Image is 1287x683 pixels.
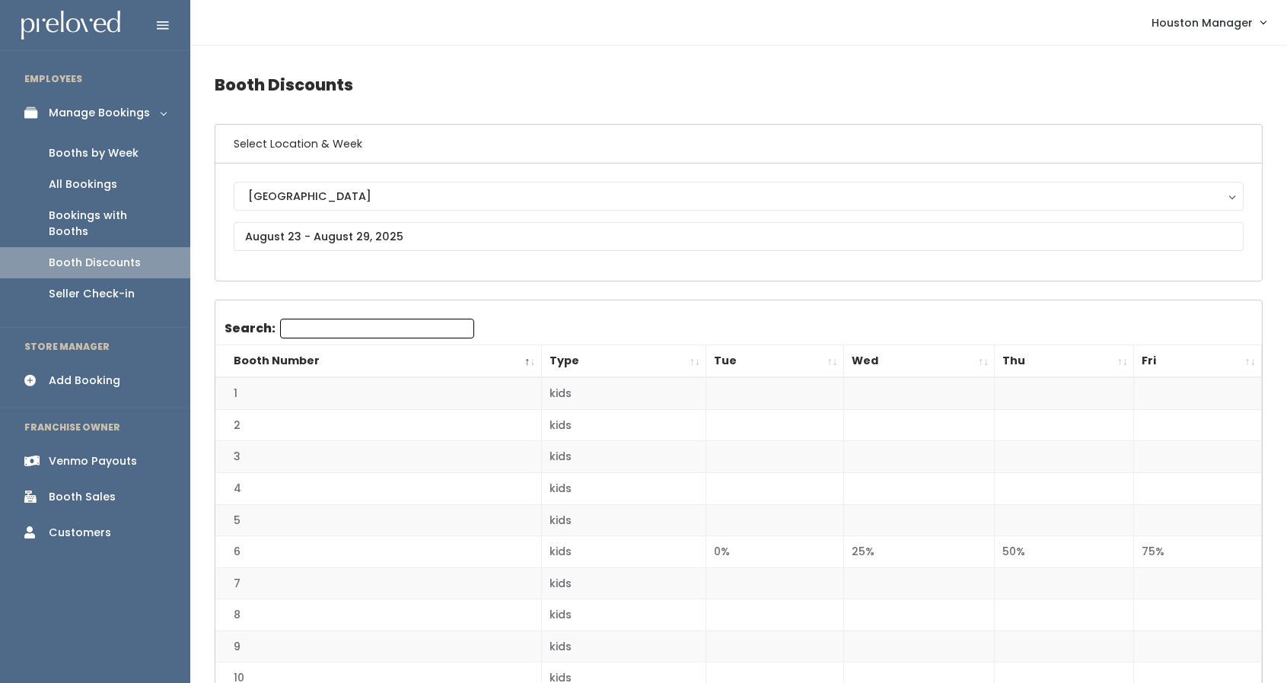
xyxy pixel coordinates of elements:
[21,11,120,40] img: preloved logo
[541,345,706,378] th: Type: activate to sort column ascending
[49,453,137,469] div: Venmo Payouts
[995,345,1134,378] th: Thu: activate to sort column ascending
[1136,6,1281,39] a: Houston Manager
[215,125,1262,164] h6: Select Location & Week
[541,536,706,568] td: kids
[215,473,541,505] td: 4
[706,536,844,568] td: 0%
[49,145,139,161] div: Booths by Week
[541,567,706,599] td: kids
[541,599,706,631] td: kids
[248,188,1229,205] div: [GEOGRAPHIC_DATA]
[215,631,541,662] td: 9
[843,536,995,568] td: 25%
[541,473,706,505] td: kids
[49,373,120,389] div: Add Booking
[215,377,541,409] td: 1
[49,176,117,192] div: All Bookings
[215,441,541,473] td: 3
[215,64,1263,106] h4: Booth Discounts
[541,377,706,409] td: kids
[49,489,116,505] div: Booth Sales
[225,319,474,338] label: Search:
[234,182,1244,211] button: [GEOGRAPHIC_DATA]
[49,208,166,240] div: Bookings with Booths
[215,345,541,378] th: Booth Number: activate to sort column descending
[541,504,706,536] td: kids
[215,536,541,568] td: 6
[706,345,844,378] th: Tue: activate to sort column ascending
[215,599,541,631] td: 8
[1134,345,1262,378] th: Fri: activate to sort column ascending
[215,504,541,536] td: 5
[541,631,706,662] td: kids
[215,409,541,441] td: 2
[49,105,150,121] div: Manage Bookings
[995,536,1134,568] td: 50%
[541,409,706,441] td: kids
[1152,14,1253,31] span: Houston Manager
[215,567,541,599] td: 7
[280,319,474,338] input: Search:
[1134,536,1262,568] td: 75%
[234,222,1244,251] input: August 23 - August 29, 2025
[49,286,135,302] div: Seller Check-in
[541,441,706,473] td: kids
[49,255,141,271] div: Booth Discounts
[49,525,111,541] div: Customers
[843,345,995,378] th: Wed: activate to sort column ascending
